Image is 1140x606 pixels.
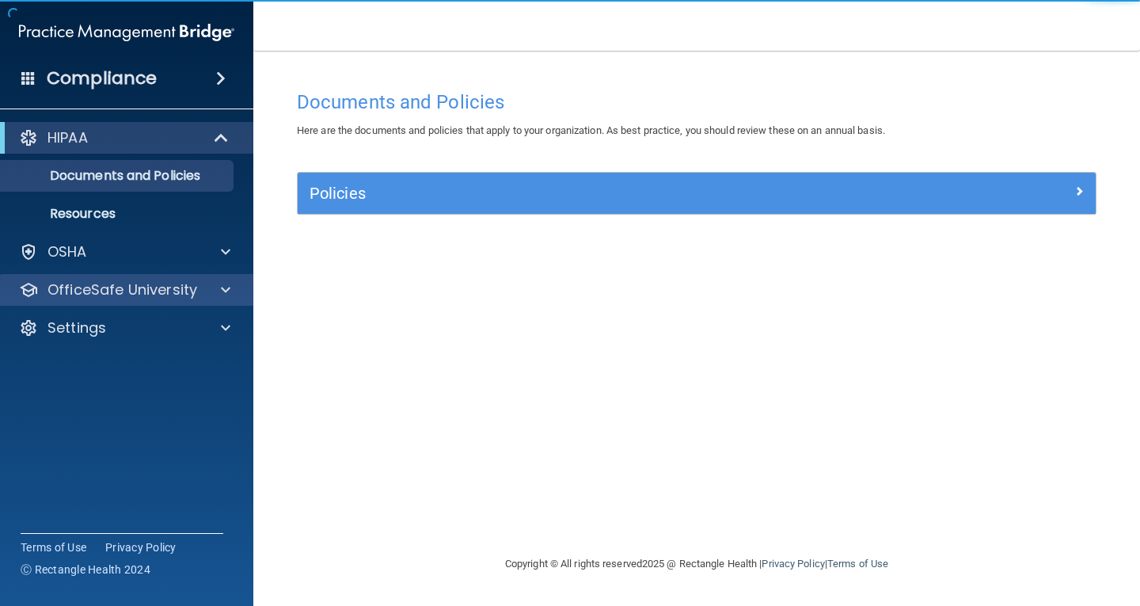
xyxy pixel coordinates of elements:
[47,67,157,90] h4: Compliance
[21,539,86,555] a: Terms of Use
[47,128,88,147] p: HIPAA
[10,168,226,184] p: Documents and Policies
[47,280,197,299] p: OfficeSafe University
[19,318,230,337] a: Settings
[47,242,87,261] p: OSHA
[297,92,1096,112] h4: Documents and Policies
[19,280,230,299] a: OfficeSafe University
[47,318,106,337] p: Settings
[827,558,888,570] a: Terms of Use
[21,562,150,577] span: Ⓒ Rectangle Health 2024
[19,17,234,48] img: PMB logo
[408,539,986,589] div: Copyright © All rights reserved 2025 @ Rectangle Health | |
[19,242,230,261] a: OSHA
[105,539,177,555] a: Privacy Policy
[297,124,885,136] span: Here are the documents and policies that apply to your organization. As best practice, you should...
[10,206,226,222] p: Resources
[19,128,230,147] a: HIPAA
[310,185,884,202] h5: Policies
[310,181,1084,206] a: Policies
[762,558,824,570] a: Privacy Policy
